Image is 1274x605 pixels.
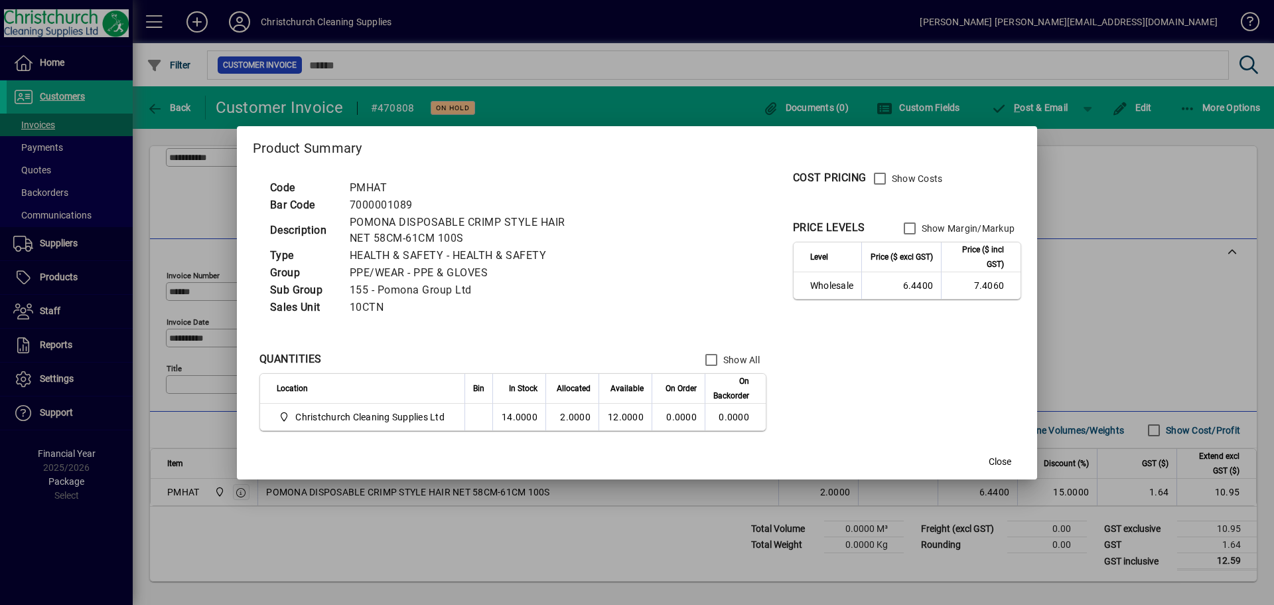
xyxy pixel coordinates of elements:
span: Allocated [557,381,591,396]
span: Location [277,381,308,396]
span: Available [610,381,644,396]
span: Wholesale [810,279,853,292]
td: PPE/WEAR - PPE & GLOVES [343,264,585,282]
td: Type [263,247,343,264]
button: Close [979,450,1021,474]
span: On Backorder [713,374,749,403]
td: Code [263,179,343,197]
div: PRICE LEVELS [793,220,865,236]
label: Show Margin/Markup [919,222,1015,235]
td: 7.4060 [941,272,1021,299]
div: QUANTITIES [259,351,322,367]
td: 2.0000 [545,404,599,430]
span: Level [810,250,828,264]
span: In Stock [509,381,537,396]
td: POMONA DISPOSABLE CRIMP STYLE HAIR NET 58CM-61CM 100S [343,214,585,247]
span: Close [989,455,1011,469]
label: Show Costs [889,172,943,185]
span: On Order [666,381,697,396]
div: COST PRICING [793,170,867,186]
td: 14.0000 [492,404,545,430]
td: Sales Unit [263,299,343,316]
td: 155 - Pomona Group Ltd [343,282,585,299]
td: 10CTN [343,299,585,316]
td: 12.0000 [599,404,652,430]
span: 0.0000 [666,412,697,422]
td: PMHAT [343,179,585,197]
td: Group [263,264,343,282]
td: 6.4400 [861,272,941,299]
label: Show All [721,353,760,367]
td: 7000001089 [343,197,585,214]
span: Bin [473,381,484,396]
td: HEALTH & SAFETY - HEALTH & SAFETY [343,247,585,264]
td: Sub Group [263,282,343,299]
span: Christchurch Cleaning Supplies Ltd [277,409,450,425]
span: Price ($ incl GST) [950,242,1004,272]
td: Description [263,214,343,247]
h2: Product Summary [237,126,1037,165]
span: Christchurch Cleaning Supplies Ltd [295,410,445,424]
td: 0.0000 [705,404,766,430]
td: Bar Code [263,197,343,214]
span: Price ($ excl GST) [871,250,933,264]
